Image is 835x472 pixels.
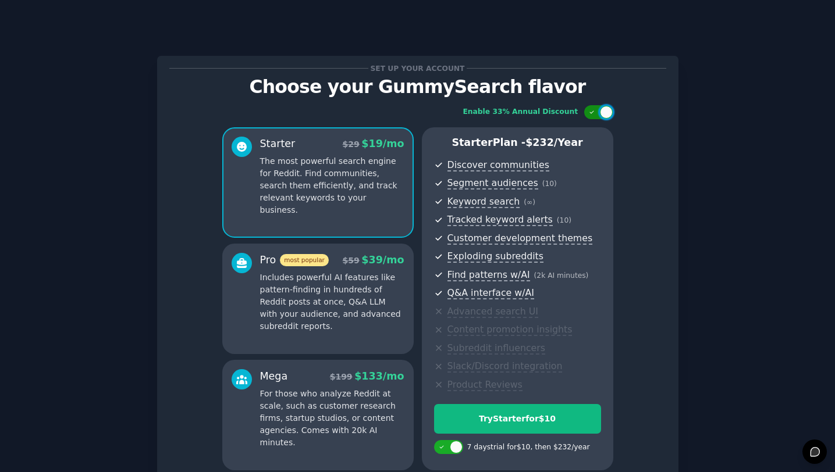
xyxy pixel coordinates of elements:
[447,196,520,208] span: Keyword search
[435,413,601,425] div: Try Starter for $10
[447,233,593,245] span: Customer development themes
[524,198,535,206] span: ( ∞ )
[542,180,557,188] span: ( 10 )
[361,254,404,266] span: $ 39 /mo
[361,138,404,149] span: $ 19 /mo
[260,369,288,384] div: Mega
[434,135,601,150] p: Starter Plan -
[447,360,563,373] span: Slack/Discord integration
[434,404,601,434] button: TryStarterfor$10
[330,372,353,381] span: $ 199
[447,324,573,336] span: Content promotion insights
[447,159,549,171] span: Discover communities
[447,251,543,263] span: Exploding subreddits
[557,216,571,224] span: ( 10 )
[463,107,578,117] div: Enable 33% Annual Discount
[447,287,534,299] span: Q&A interface w/AI
[467,442,590,453] div: 7 days trial for $10 , then $ 232 /year
[368,62,467,74] span: Set up your account
[343,140,360,149] span: $ 29
[260,388,404,449] p: For those who analyze Reddit at scale, such as customer research firms, startup studios, or conte...
[447,177,538,189] span: Segment audiences
[260,137,296,151] div: Starter
[260,155,404,216] p: The most powerful search engine for Reddit. Find communities, search them efficiently, and track ...
[447,342,545,355] span: Subreddit influencers
[280,254,329,266] span: most popular
[169,77,666,97] p: Choose your GummySearch flavor
[534,271,589,280] span: ( 2k AI minutes )
[525,137,582,148] span: $ 232 /year
[343,256,360,265] span: $ 59
[447,214,553,226] span: Tracked keyword alerts
[354,370,404,382] span: $ 133 /mo
[260,271,404,332] p: Includes powerful AI features like pattern-finding in hundreds of Reddit posts at once, Q&A LLM w...
[447,379,523,391] span: Product Reviews
[447,269,530,281] span: Find patterns w/AI
[260,253,329,267] div: Pro
[447,306,538,318] span: Advanced search UI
